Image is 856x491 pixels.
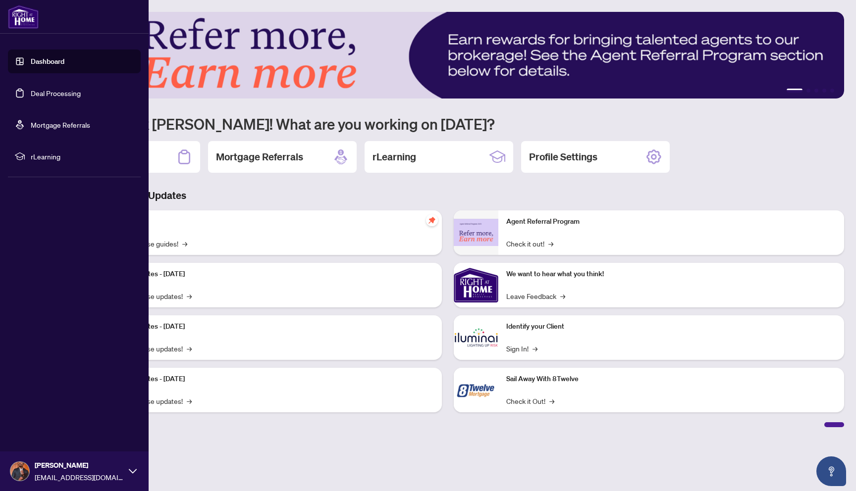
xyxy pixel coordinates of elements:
[549,395,554,406] span: →
[560,291,565,301] span: →
[187,291,192,301] span: →
[187,395,192,406] span: →
[31,89,81,98] a: Deal Processing
[10,462,29,481] img: Profile Icon
[31,120,90,129] a: Mortgage Referrals
[52,189,844,202] h3: Brokerage & Industry Updates
[35,472,124,483] span: [EMAIL_ADDRESS][DOMAIN_NAME]
[426,214,438,226] span: pushpin
[52,114,844,133] h1: Welcome back [PERSON_NAME]! What are you working on [DATE]?
[31,57,64,66] a: Dashboard
[806,89,810,93] button: 2
[52,12,844,98] img: Slide 0
[104,216,434,227] p: Self-Help
[533,343,537,354] span: →
[506,395,554,406] a: Check it Out!→
[787,89,802,93] button: 1
[548,238,553,249] span: →
[814,89,818,93] button: 3
[373,150,416,164] h2: rLearning
[506,321,836,332] p: Identify your Client
[506,291,565,301] a: Leave Feedback→
[216,150,303,164] h2: Mortgage Referrals
[822,89,826,93] button: 4
[104,321,434,332] p: Platform Updates - [DATE]
[830,89,834,93] button: 5
[506,343,537,354] a: Sign In!→
[506,216,836,227] p: Agent Referral Program
[816,456,846,486] button: Open asap
[104,374,434,385] p: Platform Updates - [DATE]
[8,5,39,29] img: logo
[182,238,187,249] span: →
[454,368,498,412] img: Sail Away With 8Twelve
[506,269,836,280] p: We want to hear what you think!
[506,374,836,385] p: Sail Away With 8Twelve
[529,150,597,164] h2: Profile Settings
[454,315,498,360] img: Identify your Client
[454,219,498,246] img: Agent Referral Program
[104,269,434,280] p: Platform Updates - [DATE]
[187,343,192,354] span: →
[31,151,134,162] span: rLearning
[506,238,553,249] a: Check it out!→
[454,263,498,307] img: We want to hear what you think!
[35,460,124,471] span: [PERSON_NAME]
